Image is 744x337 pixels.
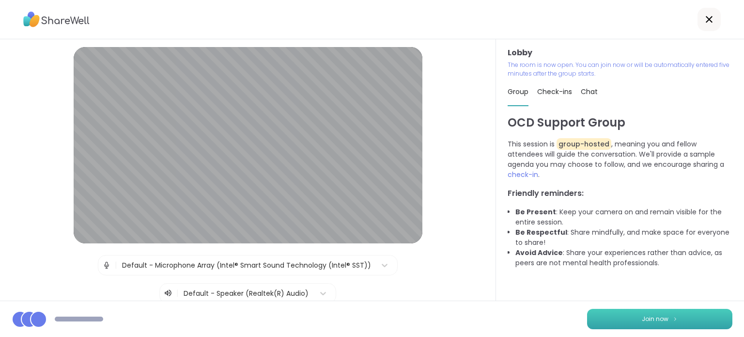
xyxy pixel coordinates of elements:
[115,256,117,275] span: |
[515,248,563,257] b: Avoid Advice
[508,188,732,199] h3: Friendly reminders:
[581,87,598,96] span: Chat
[508,139,732,180] p: This session is , meaning you and fellow attendees will guide the conversation. We'll provide a s...
[642,315,668,323] span: Join now
[508,47,732,59] h3: Lobby
[176,288,179,299] span: |
[672,316,678,321] img: ShareWell Logomark
[515,227,732,248] li: : Share mindfully, and make space for everyone to share!
[122,260,371,271] div: Default - Microphone Array (Intel® Smart Sound Technology (Intel® SST))
[508,61,732,78] p: The room is now open. You can join now or will be automatically entered five minutes after the gr...
[23,8,90,31] img: ShareWell Logo
[587,309,732,329] button: Join now
[508,87,528,96] span: Group
[508,114,732,131] h1: OCD Support Group
[102,256,111,275] img: Microphone
[515,227,567,237] b: Be Respectful
[515,248,732,268] li: : Share your experiences rather than advice, as peers are not mental health professionals.
[515,207,556,217] b: Be Present
[508,170,538,179] span: check-in
[515,207,732,227] li: : Keep your camera on and remain visible for the entire session.
[557,138,611,150] span: group-hosted
[537,87,572,96] span: Check-ins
